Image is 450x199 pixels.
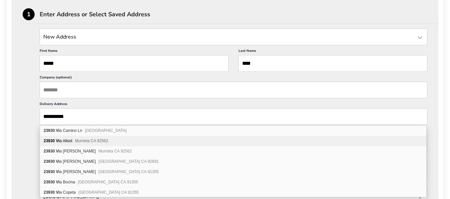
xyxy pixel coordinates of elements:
input: First Name [40,55,228,72]
span: [GEOGRAPHIC_DATA] CA 91355 [79,190,139,195]
b: Vi [56,128,60,133]
b: Vi [56,139,60,143]
b: 23930 [44,128,55,133]
span: [GEOGRAPHIC_DATA] CA 92691 [99,159,159,164]
label: Last Name [238,49,427,55]
div: 23930 Via Bocina [40,177,426,187]
div: 23930 Via Camino Ln [40,126,426,136]
div: 23930 Via Copeta [40,187,426,197]
div: 23930 Via Astuto [40,146,426,156]
b: Vi [56,190,60,195]
b: 23930 [44,169,55,174]
label: First Name [40,49,228,55]
b: Vi [56,159,60,164]
input: Delivery Address [40,108,427,125]
div: 23930 Via Bayona [40,156,426,167]
span: [GEOGRAPHIC_DATA] CA 91355 [78,180,138,184]
input: Company [40,82,427,98]
b: 23930 [44,149,55,153]
span: [GEOGRAPHIC_DATA] CA 91355 [99,169,159,174]
div: 23930 Via Aranda [40,167,426,177]
span: Murrieta CA 92562 [75,139,108,143]
label: Delivery Address [40,102,427,108]
input: State [40,29,427,45]
div: 1 [23,8,35,20]
div: Enter Address or Select Saved Address [40,11,438,17]
b: Vi [56,149,60,153]
span: [GEOGRAPHIC_DATA] [85,128,127,133]
b: 23930 [44,180,55,184]
b: Vi [56,169,60,174]
label: Company (optional) [40,75,427,82]
div: 23930 Via Alisol [40,136,426,146]
span: Murrieta CA 92562 [99,149,132,153]
b: 23930 [44,139,55,143]
b: Vi [56,180,60,184]
input: Last Name [238,55,427,72]
b: 23930 [44,159,55,164]
b: 23930 [44,190,55,195]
